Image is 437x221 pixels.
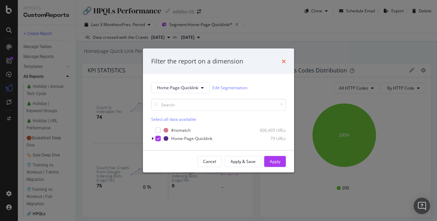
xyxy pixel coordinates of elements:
button: Cancel [197,156,222,167]
div: Cancel [203,159,216,164]
div: Home-Page-Quicklink [171,136,212,141]
div: Apply [270,159,280,164]
span: Home-Page-Quicklink [157,85,198,91]
input: Search [151,98,286,110]
a: Edit Segmentation [212,84,247,91]
div: Apply & Save [231,159,256,164]
div: Filter the report on a dimension [151,57,243,66]
div: 606,405 URLs [252,127,286,133]
button: Apply [264,156,286,167]
button: Apply & Save [225,156,261,167]
div: #nomatch [171,127,191,133]
div: 79 URLs [252,136,286,141]
div: modal [143,49,294,173]
div: Select all data available [151,116,286,122]
div: Open Intercom Messenger [414,198,430,214]
div: times [282,57,286,66]
button: Home-Page-Quicklink [151,82,210,93]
